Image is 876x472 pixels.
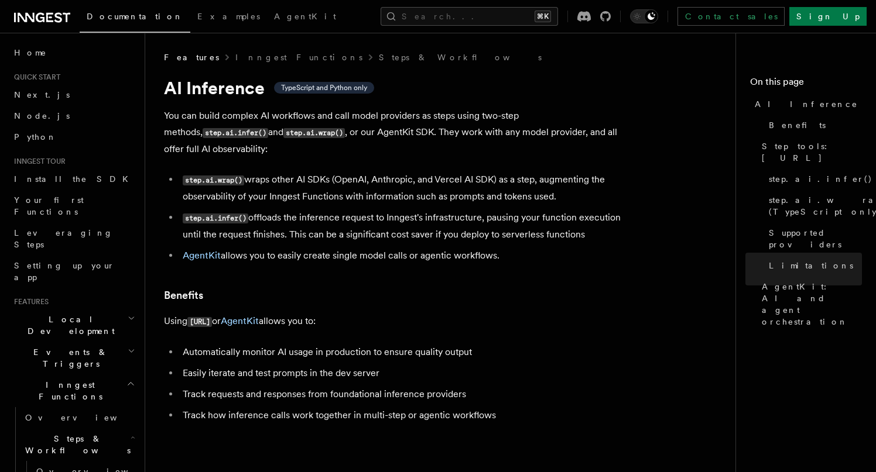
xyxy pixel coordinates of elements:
a: Contact sales [677,7,785,26]
span: Inngest Functions [9,379,126,402]
li: Track requests and responses from foundational inference providers [179,386,632,402]
h1: AI Inference [164,77,632,98]
span: Your first Functions [14,195,84,216]
span: Quick start [9,73,60,82]
a: Examples [190,4,267,32]
a: Inngest Functions [235,51,362,63]
li: Easily iterate and test prompts in the dev server [179,365,632,381]
a: Overview [20,407,138,428]
button: Steps & Workflows [20,428,138,461]
span: Home [14,47,47,58]
span: Documentation [87,12,183,21]
button: Local Development [9,309,138,342]
span: Steps & Workflows [20,433,131,456]
kbd: ⌘K [535,11,551,22]
li: Track how inference calls work together in multi-step or agentic workflows [179,407,632,423]
li: Automatically monitor AI usage in production to ensure quality output [179,344,632,360]
code: step.ai.wrap() [283,128,345,138]
a: Limitations [764,255,862,276]
span: Events & Triggers [9,346,128,370]
a: AgentKit: AI and agent orchestration [757,276,862,332]
a: Leveraging Steps [9,222,138,255]
a: step.ai.infer() [764,168,862,190]
a: step.ai.wrap() (TypeScript only) [764,190,862,222]
a: Step tools: [URL] [757,136,862,168]
code: [URL] [187,317,212,327]
span: AgentKit [274,12,336,21]
p: Using or allows you to: [164,313,632,330]
a: Benefits [764,115,862,136]
span: Node.js [14,111,70,120]
a: Sign Up [789,7,867,26]
h4: On this page [750,75,862,94]
span: Setting up your app [14,261,115,282]
span: AI Inference [755,98,858,110]
span: Install the SDK [14,174,135,184]
span: Features [9,297,49,306]
a: Your first Functions [9,190,138,222]
span: Examples [197,12,260,21]
code: step.ai.infer() [183,213,248,223]
span: Limitations [769,260,853,271]
a: Node.js [9,105,138,126]
span: Local Development [9,313,128,337]
li: allows you to easily create single model calls or agentic workflows. [179,247,632,264]
a: AI Inference [750,94,862,115]
span: TypeScript and Python only [281,83,367,92]
a: Python [9,126,138,147]
button: Search...⌘K [381,7,558,26]
button: Inngest Functions [9,374,138,407]
span: Python [14,132,57,142]
a: Benefits [164,287,203,304]
span: step.ai.infer() [769,173,872,185]
span: AgentKit: AI and agent orchestration [762,281,862,328]
a: AgentKit [183,250,221,261]
a: AgentKit [221,315,259,326]
span: Features [164,51,219,63]
a: Home [9,42,138,63]
a: AgentKit [267,4,343,32]
span: Inngest tour [9,157,66,166]
a: Supported providers [764,222,862,255]
span: Leveraging Steps [14,228,113,249]
span: Benefits [769,119,826,131]
li: offloads the inference request to Inngest's infrastructure, pausing your function execution until... [179,209,632,243]
a: Next.js [9,84,138,105]
span: Overview [25,413,146,422]
span: Step tools: [URL] [762,140,862,164]
span: Next.js [14,90,70,99]
button: Events & Triggers [9,342,138,374]
a: Documentation [80,4,190,33]
code: step.ai.wrap() [183,175,244,185]
code: step.ai.infer() [203,128,268,138]
a: Install the SDK [9,168,138,190]
p: You can build complex AI workflows and call model providers as steps using two-step methods, and ... [164,108,632,157]
a: Setting up your app [9,255,138,288]
button: Toggle dark mode [630,9,658,23]
a: Steps & Workflows [379,51,542,63]
li: wraps other AI SDKs (OpenAI, Anthropic, and Vercel AI SDK) as a step, augmenting the observabilit... [179,171,632,205]
span: Supported providers [769,227,862,250]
